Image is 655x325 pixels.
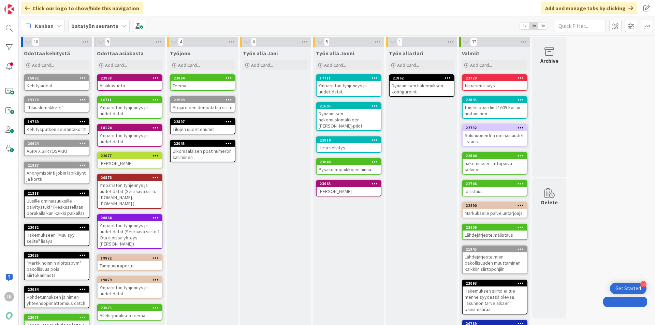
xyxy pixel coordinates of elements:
[171,103,235,112] div: Projareiden demodatan siirto
[170,50,191,57] span: Työjono
[101,216,162,220] div: 20864
[390,75,454,81] div: 21862
[24,118,89,134] a: 19769Kehitysputken seurantakortti
[317,103,381,109] div: 21605
[320,138,381,143] div: 23019
[170,74,235,91] a: 23064Teema
[463,153,527,174] div: 22844hakemuksen jättöpäivä selvitys
[171,81,235,90] div: Teema
[316,74,381,97] a: 17711Ympäristön tyhjennys ja uudet datat
[25,162,89,168] div: 21937
[28,141,89,146] div: 20624
[540,57,558,65] div: Archive
[25,147,89,156] div: ASPA X SIIRTOSAKKI
[393,76,454,80] div: 21862
[25,103,89,112] div: "Tilauslomakkeet"
[317,187,381,196] div: [PERSON_NAME]
[389,50,423,57] span: Työn alla Ilari
[97,50,144,57] span: Odottaa asiakasta
[463,209,527,218] div: Markukselle palveluntarjoaja
[178,62,200,68] span: Add Card...
[462,180,527,196] a: 22746id listaus
[463,187,527,196] div: id listaus
[320,76,381,80] div: 17711
[97,124,162,147] a: 18124Ympäristön tyhjennys ja uudet datat
[97,254,162,271] a: 19972Tampuuriraportit
[541,2,637,14] div: Add and manage tabs by clicking
[171,141,235,147] div: 23045
[170,118,235,134] a: 22897Tilojen uudet enumit
[25,141,89,156] div: 20624ASPA X SIIRTOSAKKI
[463,153,527,159] div: 22844
[98,305,162,311] div: 23075
[24,162,89,184] a: 21937Anonymisointi jobin läpikäynti ja kortti
[463,246,527,274] div: 21945Lähdejärjestelmien pakollisuuden muuttaminen kaikkiin siirtopohjiin
[317,143,381,152] div: Hetu selvitys
[463,181,527,196] div: 22746id listaus
[24,190,89,218] a: 21318Uusille ominaisuuksille päivitystuki? (Keskustellaan porukalla kun kaikki paikalla)
[24,286,89,308] a: 22034Kohdetunnuksen ja nimen yhteensopimattomuus catch
[470,62,492,68] span: Add Card...
[316,136,381,153] a: 23019Hetu selvitys
[25,190,89,218] div: 21318Uusille ominaisuuksille päivitystuki? (Keskustellaan porukalla kun kaikki paikalla)
[466,181,527,186] div: 22746
[101,153,162,158] div: 22077
[317,165,381,174] div: Pysäköintipaikkojen hinnat
[28,191,89,196] div: 21318
[98,81,162,90] div: Asiakastieto
[32,62,54,68] span: Add Card...
[98,215,162,248] div: 20864Ympäristön tyhjennys ja uudet datat (Seuraava siirto ? Ota ajoissa yhteys [PERSON_NAME])
[25,196,89,218] div: Uusille ominaisuuksille päivitystuki? (Keskustellaan porukalla kun kaikki paikalla)
[317,109,381,130] div: Dynaamisen hakemuslomakkeen [PERSON_NAME]-pilot
[463,125,527,146] div: 22732Soluhuoneiden ominaisuudet listaus
[25,190,89,196] div: 21318
[174,98,235,102] div: 22909
[71,23,118,29] b: Datatyön seuranta
[24,74,89,91] a: 15882Kehitysideat
[389,74,454,97] a: 21862Dynaamisen hakemuksen konfigurointi
[462,224,527,240] a: 22409Lähdejärjestelmälistaus
[25,141,89,147] div: 20624
[98,75,162,81] div: 22938
[317,159,381,174] div: 23040Pysäköintipaikkojen hinnat
[25,125,89,134] div: Kehitysputken seurantakortti
[98,75,162,90] div: 22938Asiakastieto
[520,23,529,29] span: 1x
[25,224,89,231] div: 22082
[466,225,527,230] div: 22409
[105,38,111,46] span: 9
[98,125,162,131] div: 18124
[463,97,527,118] div: 22895toisen boardin 21605 kortin hoitaminen
[317,137,381,152] div: 23019Hetu selvitys
[97,74,162,91] a: 22938Asiakastieto
[21,2,143,14] div: Click our logo to show/hide this navigation
[466,76,527,80] div: 22729
[171,147,235,162] div: Ulkomaalaisen postinumeron salliminen
[317,75,381,81] div: 17711
[462,152,527,175] a: 22844hakemuksen jättöpäivä selvitys
[98,277,162,298] div: 19879Ympäristön tyhjennys ja uudet datat
[171,119,235,134] div: 22897Tilojen uudet enumit
[101,98,162,102] div: 16711
[98,159,162,168] div: [PERSON_NAME]
[25,231,89,246] div: Hakemukseen "Muu syy selite" lisäys
[97,304,162,321] a: 23075Allekirjoituksen teema
[462,96,527,119] a: 22895toisen boardin 21605 kortin hoitaminen
[98,175,162,181] div: 20876
[171,97,235,112] div: 22909Projareiden demodatan siirto
[463,231,527,239] div: Lähdejärjestelmälistaus
[25,252,89,258] div: 22035
[28,98,89,102] div: 19279
[35,22,54,30] span: Kanban
[174,119,235,124] div: 22897
[174,76,235,80] div: 23064
[463,280,527,314] div: 22093Hakemuksen siirto ei tue menneisyydessä olevaa "asunnon tarve alkaen" päivämäärää
[320,160,381,164] div: 23040
[615,285,641,292] div: Get Started
[463,252,527,274] div: Lähdejärjestelmien pakollisuuden muuttaminen kaikkiin siirtopohjiin
[98,181,162,208] div: Ympäristön tyhjennys ja uudet datat (Seuraava siirto [DOMAIN_NAME]. - [DOMAIN_NAME].)
[98,131,162,146] div: Ympäristön tyhjennys ja uudet datat
[28,225,89,230] div: 22082
[97,96,162,119] a: 16711Ympäristön tyhjennys ja uudet datat
[466,247,527,252] div: 21945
